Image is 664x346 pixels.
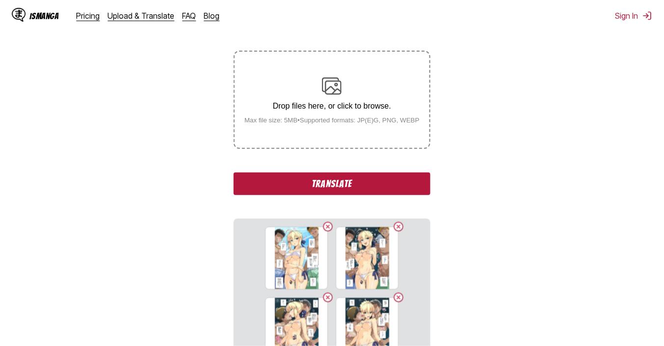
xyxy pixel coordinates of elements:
[322,221,334,232] button: Delete image
[615,11,652,21] button: Sign In
[642,11,652,21] img: Sign out
[29,11,59,21] div: IsManga
[237,102,427,111] p: Drop files here, or click to browse.
[77,11,100,21] a: Pricing
[108,11,175,21] a: Upload & Translate
[393,221,404,232] button: Delete image
[322,291,334,303] button: Delete image
[393,291,404,303] button: Delete image
[12,8,77,24] a: IsManga LogoIsManga
[234,173,430,195] button: Translate
[237,116,427,124] small: Max file size: 5MB • Supported formats: JP(E)G, PNG, WEBP
[183,11,196,21] a: FAQ
[204,11,220,21] a: Blog
[12,8,26,22] img: IsManga Logo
